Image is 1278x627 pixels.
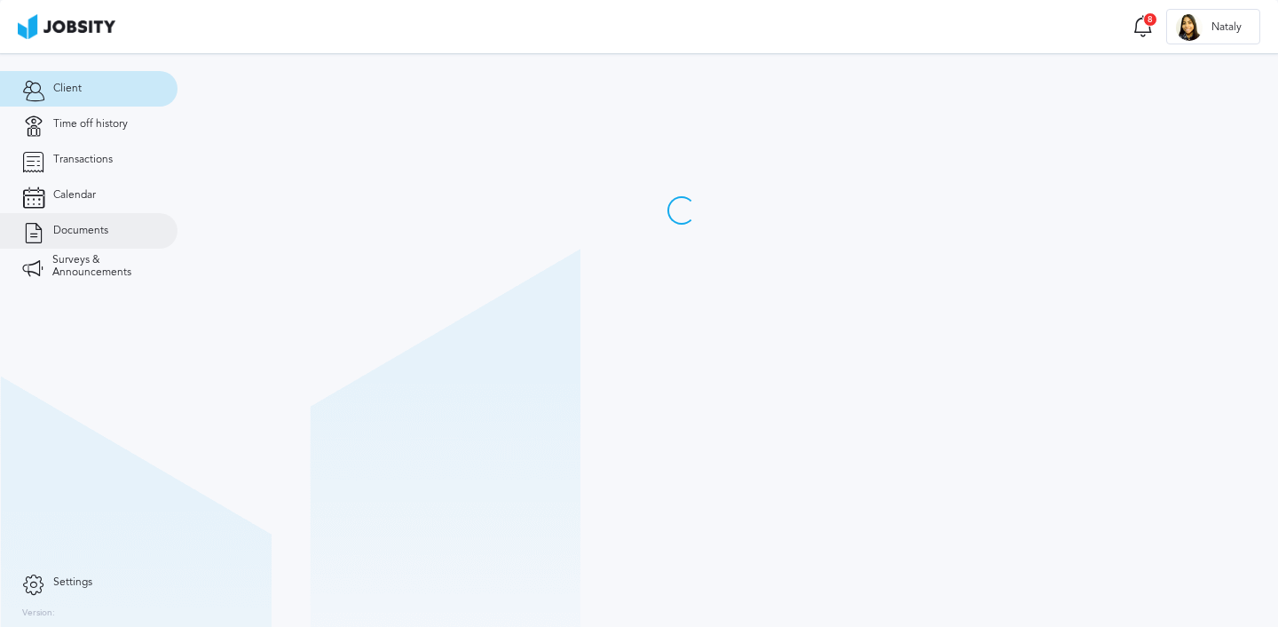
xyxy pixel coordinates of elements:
span: Time off history [53,118,128,131]
span: Client [53,83,82,95]
button: NNataly [1166,9,1260,44]
span: Nataly [1203,21,1250,34]
img: ab4bad089aa723f57921c736e9817d99.png [18,14,115,39]
span: Settings [53,576,92,589]
div: N [1176,14,1203,41]
label: Version: [22,608,55,619]
div: 8 [1143,12,1157,27]
span: Documents [53,225,108,237]
span: Calendar [53,189,96,202]
span: Surveys & Announcements [52,254,155,279]
span: Transactions [53,154,113,166]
